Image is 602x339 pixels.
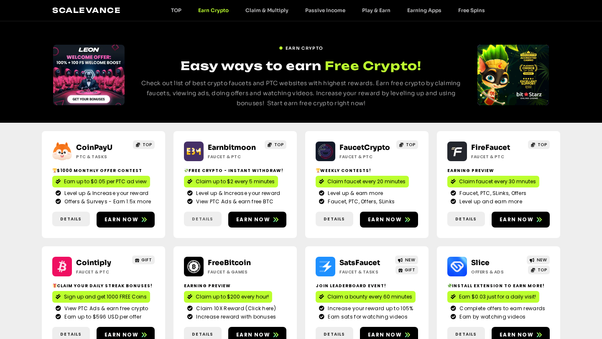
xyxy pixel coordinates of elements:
span: Earn now [105,216,138,223]
h2: Offers & Ads [471,269,523,275]
a: Claim 10X Reward (Click here) [187,305,283,312]
a: TOP [265,140,286,149]
a: GIFT [395,266,418,274]
span: TOP [143,142,152,148]
img: 💸 [184,168,189,172]
h2: Free crypto - Instant withdraw! [184,167,286,174]
a: Earnbitmoon [208,143,256,152]
a: Free Spins [450,7,493,13]
span: TOP [538,142,547,148]
span: View PTC Ads & earn free crypto [62,305,148,312]
h2: Claim your daily streak bonuses! [52,283,155,289]
span: TOP [274,142,284,148]
span: GIFT [141,257,152,263]
span: Earn up to $596 USD per offer [62,313,141,321]
span: Earn $0.03 just for a daily visit! [459,293,536,301]
span: Claim up to $2 every 5 minutes [196,178,275,185]
span: Earn by watching videos [457,313,525,321]
img: 🧩 [448,283,452,288]
a: Earn $0.03 just for a daily visit! [447,291,539,303]
span: Details [324,331,345,337]
span: GIFT [405,267,415,273]
a: Earn now [492,212,550,228]
a: TOP [528,266,550,274]
a: Details [316,212,353,226]
a: Earn Crypto [190,7,237,13]
div: Slides [53,45,125,105]
div: Slides [477,45,549,105]
a: Passive Income [297,7,354,13]
span: Details [324,216,345,222]
a: Earning Apps [399,7,450,13]
a: Sign up and get 1000 FREE Coins [52,291,150,303]
span: Earn now [500,216,533,223]
a: FreeBitcoin [208,258,251,267]
span: Earn up to $0.05 per PTC ad view [64,178,147,185]
a: Earn now [360,212,418,228]
a: Claim up to $2 every 5 minutes [184,176,278,187]
a: FireFaucet [471,143,510,152]
span: TOP [538,267,547,273]
a: Details [447,212,485,226]
a: Claim & Multiply [237,7,297,13]
span: NEW [537,257,547,263]
a: TOP [163,7,190,13]
a: Earn up to $0.05 per PTC ad view [52,176,150,187]
span: Offers & Surveys - Earn 1.5x more [62,198,151,205]
a: NEW [395,256,418,264]
h2: Faucet & PTC [339,154,392,160]
a: CoinPayU [76,143,112,152]
img: 🎁 [53,283,57,288]
span: Earn sats for watching videos [326,313,408,321]
nav: Menu [163,7,493,13]
a: Claim a bounty every 60 minutes [316,291,416,303]
span: Increase your reward up to 105% [326,305,413,312]
span: Details [455,331,477,337]
span: Claim faucet every 20 minutes [327,178,406,185]
h2: Faucet & PTC [471,154,523,160]
h2: Join Leaderboard event! [316,283,418,289]
a: SatsFaucet [339,258,380,267]
h2: Earning Preview [447,167,550,174]
span: Details [455,216,477,222]
span: Increase reward with bonuses [194,313,276,321]
a: Details [52,212,90,226]
div: 2 / 3 [477,45,549,105]
span: Level up & Increase your reward [194,190,280,197]
p: Check out list of best crypto faucets and PTC websites with highest rewards. Earn free crypto by ... [140,78,462,108]
h2: Earning Preview [184,283,286,289]
a: FaucetCrypto [339,143,390,152]
span: Details [192,216,213,222]
span: Level up and earn more [457,198,522,205]
a: TOP [133,140,155,149]
span: Earn now [500,331,533,339]
a: Claim faucet every 20 minutes [316,176,409,187]
a: Cointiply [76,258,111,267]
span: Claim 10X Reward (Click here) [194,305,276,312]
span: Sign up and get 1000 FREE Coins [64,293,147,301]
span: Earn now [105,331,138,339]
span: Easy ways to earn [181,58,321,73]
h2: Faucet & Games [208,269,260,275]
a: TOP [396,140,418,149]
h2: ptc & Tasks [76,154,128,160]
a: NEW [527,256,550,264]
span: View PTC Ads & earn free BTC [194,198,273,205]
span: EARN CRYPTO [286,45,323,51]
span: Level up & earn more [326,190,383,197]
a: TOP [528,140,550,149]
span: TOP [406,142,416,148]
span: Complete offers to earn rewards [457,305,545,312]
h2: Faucet & PTC [76,269,128,275]
span: Free Crypto! [325,58,421,74]
a: Earn now [228,212,286,228]
span: Level up & Increase your reward [62,190,148,197]
h2: Weekly contests! [316,167,418,174]
a: Scalevance [52,6,121,15]
span: Earn now [236,216,270,223]
span: Faucet, PTC, Offers, SLinks [326,198,395,205]
span: Earn now [236,331,270,339]
a: Details [184,212,222,226]
span: Earn now [368,331,402,339]
img: 🏆 [53,168,57,172]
